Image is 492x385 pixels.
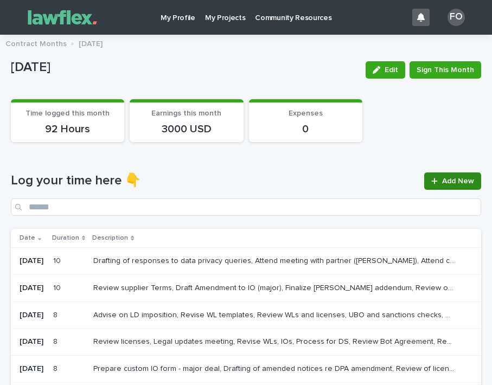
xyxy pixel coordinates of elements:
[11,274,481,301] tr: [DATE]1010 Review supplier Terms, Draft Amendment to IO (major), Finalize [PERSON_NAME] addendum,...
[410,61,481,79] button: Sign This Month
[93,281,457,293] p: Review supplier Terms, Draft Amendment to IO (major), Finalize DORA addendum, Review of BM Agreem...
[424,172,481,190] a: Add New
[417,65,474,75] span: Sign This Month
[20,232,35,244] p: Date
[53,254,63,266] p: 10
[53,309,60,320] p: 8
[20,311,44,320] p: [DATE]
[93,254,457,266] p: Drafting of responses to data privacy queries, Attend meeting with partner (Kaizen), Attend compa...
[11,301,481,329] tr: [DATE]88 Advise on LD imposition, Revise WL templates, Review WLs and licenses, UBO and sanctions...
[20,337,44,347] p: [DATE]
[11,356,481,383] tr: [DATE]88 Prepare custom IO form - major deal, Drafting of amended notices re DPA amendment, Revie...
[11,198,481,216] input: Search
[20,256,44,266] p: [DATE]
[136,123,237,136] p: 3000 USD
[79,37,103,49] p: [DATE]
[93,335,457,347] p: Review licenses, Legal updates meeting, Revise WLs, IOs, Process for DS, Review Bot Agreement, Re...
[11,173,418,189] h1: Log your time here 👇
[93,309,457,320] p: Advise on LD imposition, Revise WL templates, Review WLs and licenses, UBO and sanctions checks, ...
[151,110,221,117] span: Earnings this month
[92,232,128,244] p: Description
[22,7,103,28] img: Gnvw4qrBSHOAfo8VMhG6
[11,247,481,274] tr: [DATE]1010 Drafting of responses to data privacy queries, Attend meeting with partner ([PERSON_NA...
[17,123,118,136] p: 92 Hours
[93,362,457,374] p: Prepare custom IO form - major deal, Drafting of amended notices re DPA amendment, Review of lice...
[11,329,481,356] tr: [DATE]88 Review licenses, Legal updates meeting, Revise WLs, IOs, Process for DS, Review Bot Agre...
[52,232,79,244] p: Duration
[366,61,405,79] button: Edit
[11,60,357,75] p: [DATE]
[53,335,60,347] p: 8
[385,66,398,74] span: Edit
[289,110,323,117] span: Expenses
[255,123,356,136] p: 0
[448,9,465,26] div: FO
[25,110,110,117] span: Time logged this month
[20,364,44,374] p: [DATE]
[20,284,44,293] p: [DATE]
[442,177,474,185] span: Add New
[53,281,63,293] p: 10
[53,362,60,374] p: 8
[5,37,67,49] p: Contract Months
